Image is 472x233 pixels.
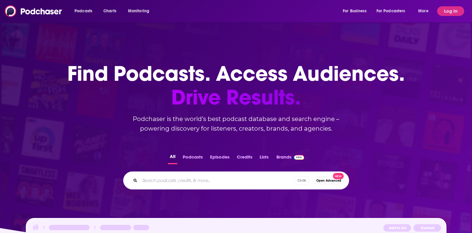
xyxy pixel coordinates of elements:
button: Episodes [208,153,231,164]
button: open menu [373,6,414,16]
h1: Find Podcasts. Access Audiences. [67,62,405,109]
button: open menu [124,6,157,16]
a: BrandsPodchaser Pro [276,153,304,164]
a: Charts [99,6,120,16]
span: For Business [343,7,367,15]
button: open menu [339,6,374,16]
div: Search podcasts, credits, & more... [123,171,349,189]
span: Monitoring [128,7,149,15]
span: For Podcasters [376,7,405,15]
button: Podcasts [181,153,205,164]
button: open menu [70,6,100,16]
span: New [333,173,344,179]
button: Log In [437,6,464,16]
button: All [168,153,177,164]
h2: Podchaser is the world’s best podcast database and search engine – powering discovery for listene... [116,114,356,133]
button: open menu [414,6,436,16]
span: More [418,7,428,15]
span: Podcasts [75,7,92,15]
button: Lists [258,153,270,164]
img: Podchaser Pro [294,155,304,160]
span: Drive Results. [67,86,405,109]
span: Charts [103,7,116,15]
span: Open Advanced [316,179,341,182]
input: Search podcasts, credits, & more... [140,176,295,185]
button: Credits [235,153,254,164]
button: Open AdvancedNew [314,177,344,184]
img: Podchaser - Follow, Share and Rate Podcasts [5,5,62,17]
span: Ctrl K [295,176,309,185]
